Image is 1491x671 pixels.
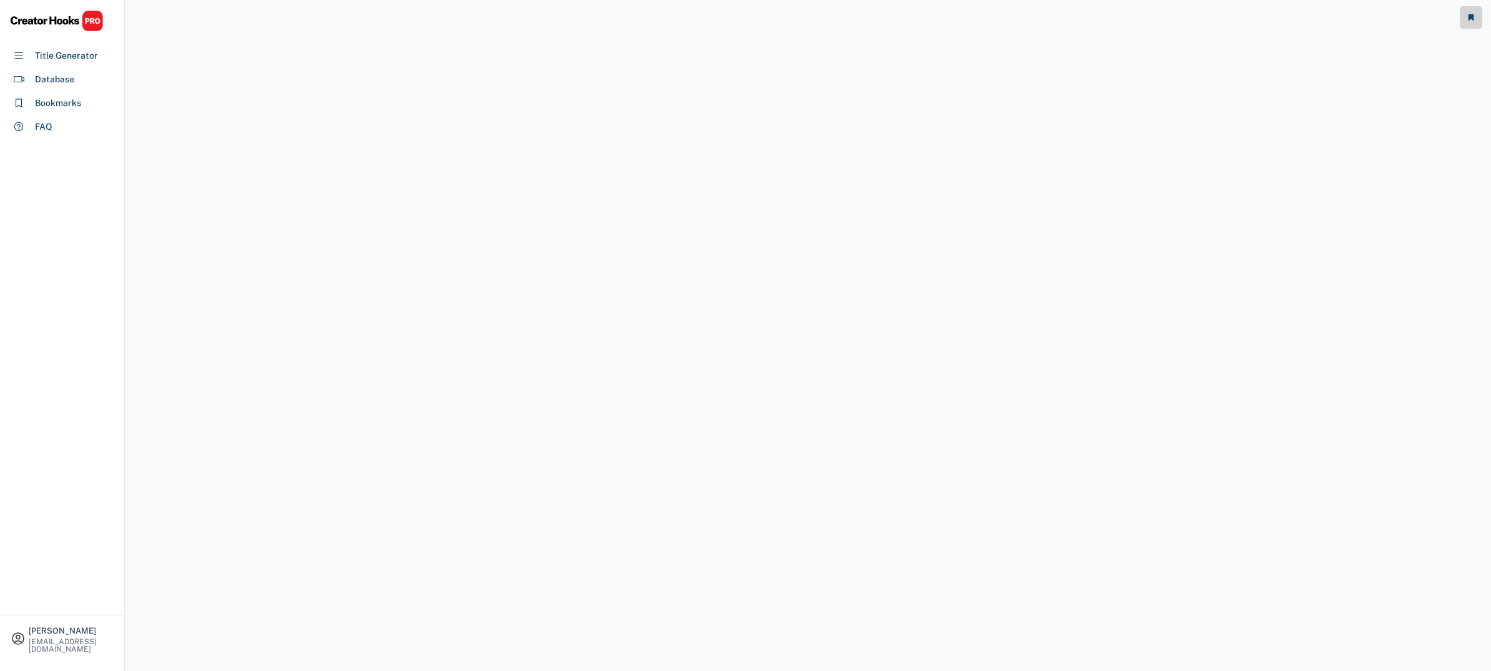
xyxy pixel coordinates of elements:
[29,638,114,653] div: [EMAIL_ADDRESS][DOMAIN_NAME]
[10,10,104,32] img: CHPRO%20Logo.svg
[35,120,52,133] div: FAQ
[35,73,74,86] div: Database
[35,49,98,62] div: Title Generator
[29,627,114,635] div: [PERSON_NAME]
[35,97,81,110] div: Bookmarks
